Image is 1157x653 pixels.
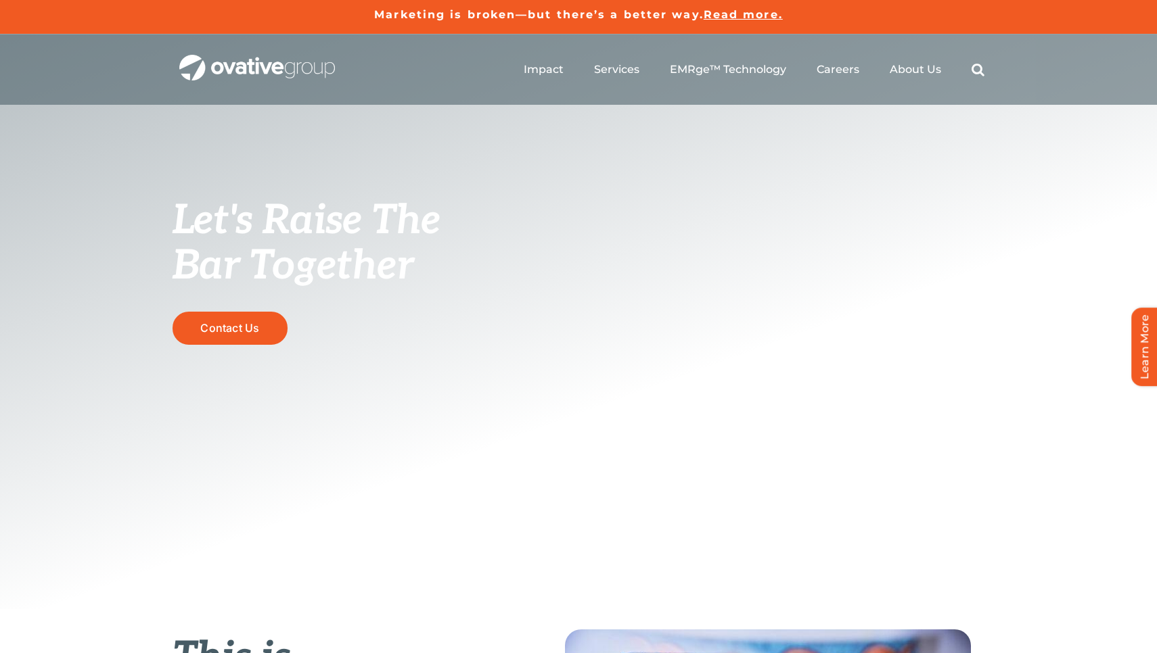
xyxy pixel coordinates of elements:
span: Contact Us [200,322,259,335]
a: Marketing is broken—but there’s a better way. [374,8,704,21]
a: Impact [524,63,564,76]
a: OG_Full_horizontal_WHT [179,53,335,66]
span: Let's Raise The [173,197,441,245]
span: Bar Together [173,242,413,291]
a: EMRge™ Technology [670,63,786,76]
a: Services [594,63,639,76]
a: Read more. [704,8,783,21]
a: Careers [817,63,859,76]
a: Search [972,63,984,76]
a: About Us [890,63,941,76]
a: Contact Us [173,312,288,345]
nav: Menu [524,48,984,91]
